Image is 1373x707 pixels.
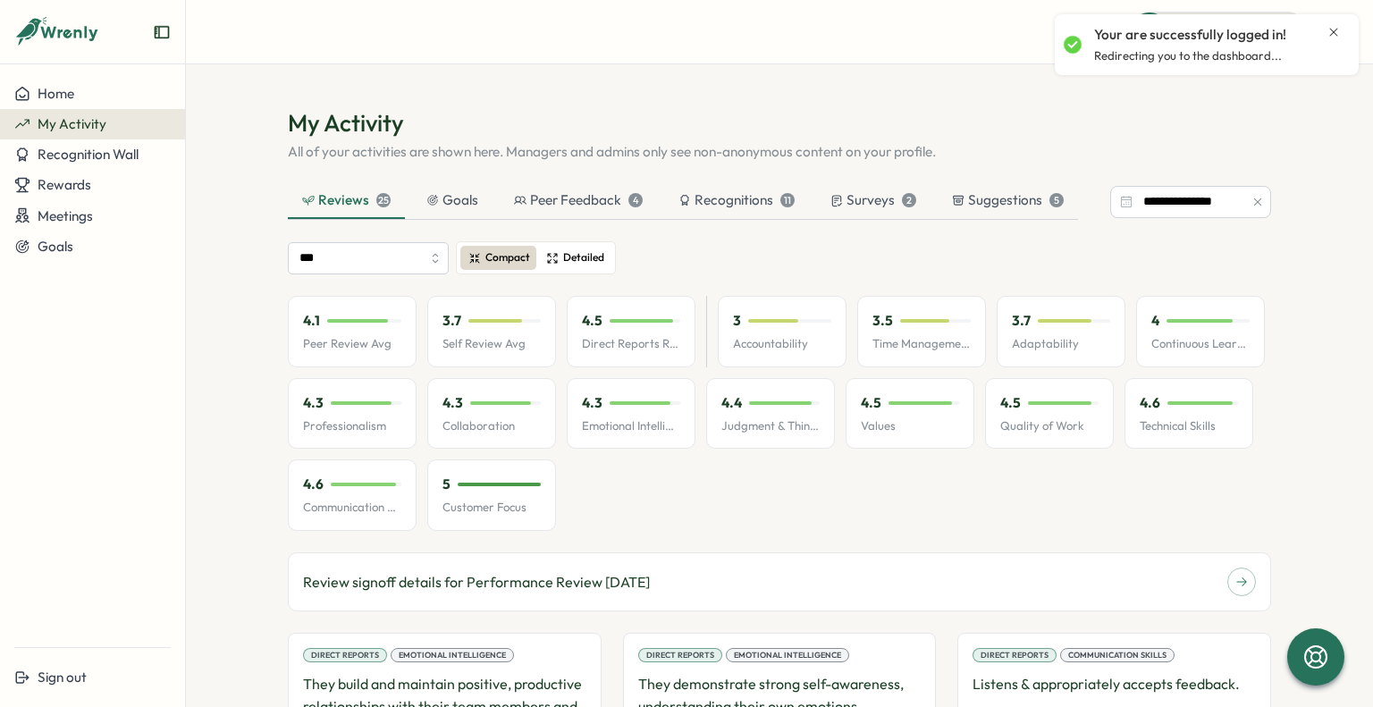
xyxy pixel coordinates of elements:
[38,115,106,132] span: My Activity
[303,571,650,593] p: Review signoff details for Performance Review [DATE]
[582,418,680,434] p: Emotional Intelligence
[733,336,831,352] p: Accountability
[303,393,324,413] p: 4.3
[38,85,74,102] span: Home
[1151,311,1159,331] p: 4
[1000,418,1099,434] p: Quality of Work
[288,107,1271,139] h1: My Activity
[733,311,741,331] p: 3
[973,648,1057,662] div: Direct Reports
[638,648,722,662] div: Direct Reports
[872,311,893,331] p: 3.5
[678,190,795,210] div: Recognitions
[582,336,680,352] p: Direct Reports Review Avg
[780,193,795,207] div: 11
[563,249,604,266] span: Detailed
[582,393,602,413] p: 4.3
[1094,48,1282,64] p: Redirecting you to the dashboard...
[721,393,742,413] p: 4.4
[442,393,463,413] p: 4.3
[303,311,320,331] p: 4.1
[485,249,530,266] span: Compact
[153,23,171,41] button: Expand sidebar
[1012,336,1110,352] p: Adaptability
[38,207,93,224] span: Meetings
[38,669,87,686] span: Sign out
[38,238,73,255] span: Goals
[1000,393,1021,413] p: 4.5
[628,193,643,207] div: 4
[303,336,401,352] p: Peer Review Avg
[1140,393,1160,413] p: 4.6
[391,648,514,662] div: Emotional Intelligence
[426,190,478,210] div: Goals
[442,500,541,516] p: Customer Focus
[302,190,391,210] div: Reviews
[726,648,849,662] div: Emotional Intelligence
[303,648,387,662] div: Direct Reports
[442,418,541,434] p: Collaboration
[303,418,401,434] p: Professionalism
[288,142,1271,162] p: All of your activities are shown here. Managers and admins only see non-anonymous content on your...
[861,418,959,434] p: Values
[1129,12,1307,51] button: Quick Actions
[1060,648,1175,662] div: Communication Skills
[1327,25,1341,39] button: Close notification
[1012,311,1031,331] p: 3.7
[1140,418,1238,434] p: Technical Skills
[514,190,643,210] div: Peer Feedback
[376,193,391,207] div: 25
[1094,25,1286,45] p: Your are successfully logged in!
[582,311,602,331] p: 4.5
[830,190,916,210] div: Surveys
[38,176,91,193] span: Rewards
[1049,193,1064,207] div: 5
[872,336,971,352] p: Time Management
[721,418,820,434] p: Judgment & Thinking Skills
[303,475,324,494] p: 4.6
[952,190,1064,210] div: Suggestions
[442,311,461,331] p: 3.7
[861,393,881,413] p: 4.5
[38,146,139,163] span: Recognition Wall
[902,193,916,207] div: 2
[1151,336,1250,352] p: Continuous Learning
[442,336,541,352] p: Self Review Avg
[303,500,401,516] p: Communication Skills
[442,475,451,494] p: 5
